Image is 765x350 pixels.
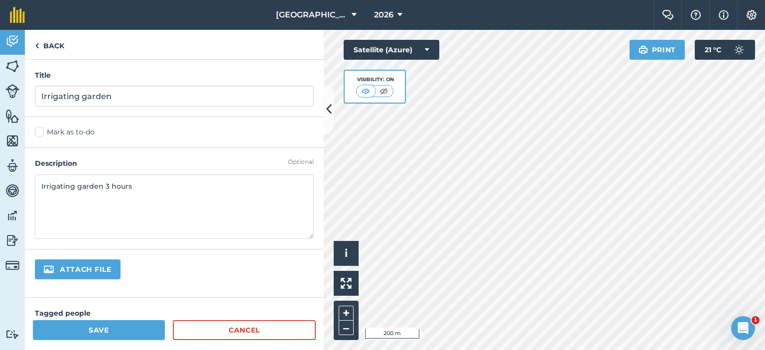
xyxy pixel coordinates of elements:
div: Optional [288,158,314,166]
img: svg+xml;base64,PHN2ZyB4bWxucz0iaHR0cDovL3d3dy53My5vcmcvMjAwMC9zdmciIHdpZHRoPSI1NiIgaGVpZ2h0PSI2MC... [5,59,19,74]
button: Print [630,40,685,60]
img: svg+xml;base64,PHN2ZyB4bWxucz0iaHR0cDovL3d3dy53My5vcmcvMjAwMC9zdmciIHdpZHRoPSI1NiIgaGVpZ2h0PSI2MC... [5,133,19,148]
h4: Title [35,70,314,81]
img: svg+xml;base64,PHN2ZyB4bWxucz0iaHR0cDovL3d3dy53My5vcmcvMjAwMC9zdmciIHdpZHRoPSIxNyIgaGVpZ2h0PSIxNy... [719,9,729,21]
button: 21 °C [695,40,755,60]
button: i [334,241,359,266]
button: Satellite (Azure) [344,40,439,60]
img: Four arrows, one pointing top left, one top right, one bottom right and the last bottom left [341,278,352,289]
span: 21 ° C [705,40,721,60]
img: svg+xml;base64,PD94bWwgdmVyc2lvbj0iMS4wIiBlbmNvZGluZz0idXRmLTgiPz4KPCEtLSBHZW5lcmF0b3I6IEFkb2JlIE... [5,183,19,198]
span: 2026 [374,9,393,21]
img: Two speech bubbles overlapping with the left bubble in the forefront [662,10,674,20]
img: A cog icon [746,10,758,20]
img: svg+xml;base64,PD94bWwgdmVyc2lvbj0iMS4wIiBlbmNvZGluZz0idXRmLTgiPz4KPCEtLSBHZW5lcmF0b3I6IEFkb2JlIE... [5,158,19,173]
img: svg+xml;base64,PD94bWwgdmVyc2lvbj0iMS4wIiBlbmNvZGluZz0idXRmLTgiPz4KPCEtLSBHZW5lcmF0b3I6IEFkb2JlIE... [5,330,19,339]
button: – [339,321,354,335]
a: Cancel [173,320,316,340]
button: + [339,306,354,321]
img: svg+xml;base64,PHN2ZyB4bWxucz0iaHR0cDovL3d3dy53My5vcmcvMjAwMC9zdmciIHdpZHRoPSI1MCIgaGVpZ2h0PSI0MC... [378,86,390,96]
img: A question mark icon [690,10,702,20]
a: Back [25,30,74,59]
img: svg+xml;base64,PHN2ZyB4bWxucz0iaHR0cDovL3d3dy53My5vcmcvMjAwMC9zdmciIHdpZHRoPSIxOSIgaGVpZ2h0PSIyNC... [638,44,648,56]
img: svg+xml;base64,PHN2ZyB4bWxucz0iaHR0cDovL3d3dy53My5vcmcvMjAwMC9zdmciIHdpZHRoPSI1NiIgaGVpZ2h0PSI2MC... [5,109,19,123]
button: Save [33,320,165,340]
img: svg+xml;base64,PHN2ZyB4bWxucz0iaHR0cDovL3d3dy53My5vcmcvMjAwMC9zdmciIHdpZHRoPSI1MCIgaGVpZ2h0PSI0MC... [360,86,372,96]
h4: Tagged people [35,308,314,319]
label: Mark as to-do [35,127,314,137]
img: svg+xml;base64,PD94bWwgdmVyc2lvbj0iMS4wIiBlbmNvZGluZz0idXRmLTgiPz4KPCEtLSBHZW5lcmF0b3I6IEFkb2JlIE... [5,34,19,49]
span: [GEOGRAPHIC_DATA] [276,9,348,21]
iframe: Intercom live chat [731,316,755,340]
img: svg+xml;base64,PD94bWwgdmVyc2lvbj0iMS4wIiBlbmNvZGluZz0idXRmLTgiPz4KPCEtLSBHZW5lcmF0b3I6IEFkb2JlIE... [5,208,19,223]
h4: Description [35,158,314,169]
img: fieldmargin Logo [10,7,25,23]
div: Visibility: On [356,76,394,84]
textarea: Irrigating garden 3 hours [35,174,314,239]
img: svg+xml;base64,PD94bWwgdmVyc2lvbj0iMS4wIiBlbmNvZGluZz0idXRmLTgiPz4KPCEtLSBHZW5lcmF0b3I6IEFkb2JlIE... [729,40,749,60]
span: 1 [752,316,760,324]
img: svg+xml;base64,PHN2ZyB4bWxucz0iaHR0cDovL3d3dy53My5vcmcvMjAwMC9zdmciIHdpZHRoPSI5IiBoZWlnaHQ9IjI0Ii... [35,40,39,52]
img: svg+xml;base64,PD94bWwgdmVyc2lvbj0iMS4wIiBlbmNvZGluZz0idXRmLTgiPz4KPCEtLSBHZW5lcmF0b3I6IEFkb2JlIE... [5,84,19,98]
img: svg+xml;base64,PD94bWwgdmVyc2lvbj0iMS4wIiBlbmNvZGluZz0idXRmLTgiPz4KPCEtLSBHZW5lcmF0b3I6IEFkb2JlIE... [5,258,19,272]
img: svg+xml;base64,PD94bWwgdmVyc2lvbj0iMS4wIiBlbmNvZGluZz0idXRmLTgiPz4KPCEtLSBHZW5lcmF0b3I6IEFkb2JlIE... [5,233,19,248]
span: i [345,247,348,259]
